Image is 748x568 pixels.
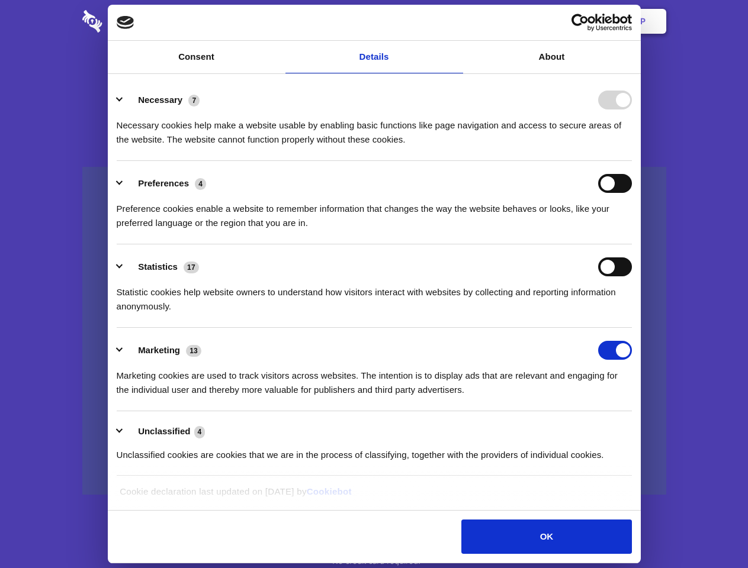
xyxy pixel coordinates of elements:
a: Cookiebot [307,486,352,496]
a: Details [285,41,463,73]
a: Contact [480,3,535,40]
a: Wistia video thumbnail [82,167,666,495]
span: 7 [188,95,200,106]
h1: Eliminate Slack Data Loss. [82,53,666,96]
label: Marketing [138,345,180,355]
img: logo [117,16,134,29]
iframe: Drift Widget Chat Controller [689,509,734,554]
span: 17 [184,262,199,273]
button: Marketing (13) [117,341,209,360]
button: Necessary (7) [117,91,207,109]
div: Necessary cookies help make a website usable by enabling basic functions like page navigation and... [117,109,632,147]
label: Necessary [138,95,182,105]
button: OK [461,519,631,554]
button: Preferences (4) [117,174,214,193]
img: logo-wordmark-white-trans-d4663122ce5f474addd5e946df7df03e33cb6a1c49d2221995e7729f52c070b2.svg [82,10,184,33]
span: 4 [194,426,206,438]
div: Unclassified cookies are cookies that we are in the process of classifying, together with the pro... [117,439,632,462]
div: Marketing cookies are used to track visitors across websites. The intention is to display ads tha... [117,360,632,397]
a: About [463,41,641,73]
span: 13 [186,345,201,357]
h4: Auto-redaction of sensitive data, encrypted data sharing and self-destructing private chats. Shar... [82,108,666,147]
a: Usercentrics Cookiebot - opens in a new window [528,14,632,31]
a: Login [537,3,589,40]
label: Preferences [138,178,189,188]
button: Unclassified (4) [117,424,213,439]
div: Cookie declaration last updated on [DATE] by [111,485,637,508]
label: Statistics [138,262,178,272]
a: Pricing [348,3,399,40]
span: 4 [195,178,206,190]
div: Preference cookies enable a website to remember information that changes the way the website beha... [117,193,632,230]
a: Consent [108,41,285,73]
button: Statistics (17) [117,257,207,276]
div: Statistic cookies help website owners to understand how visitors interact with websites by collec... [117,276,632,314]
